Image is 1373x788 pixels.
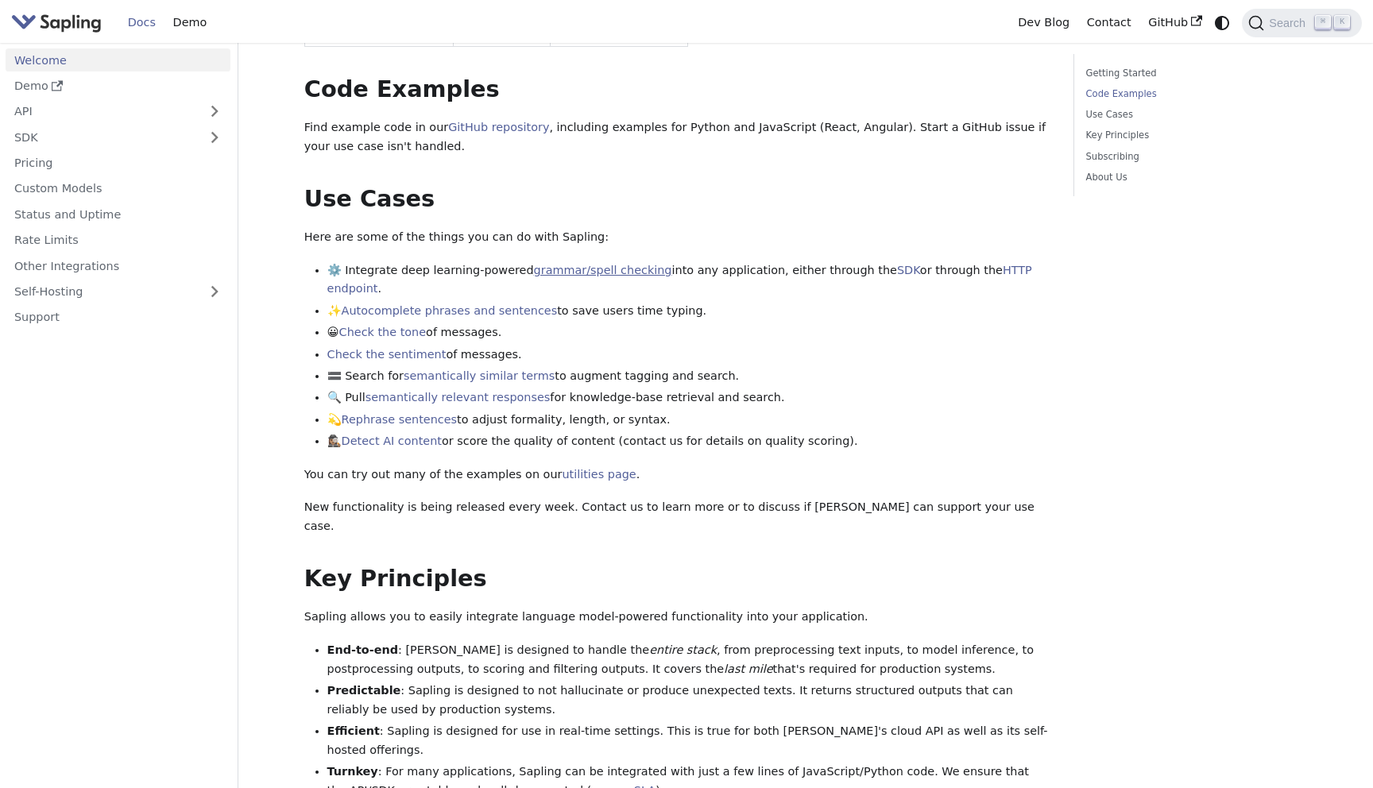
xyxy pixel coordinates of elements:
button: Switch between dark and light mode (currently system mode) [1211,11,1234,34]
a: HTTP endpoint [327,264,1032,295]
a: semantically similar terms [404,369,555,382]
strong: Turnkey [327,765,378,778]
a: utilities page [562,468,636,481]
h2: Key Principles [304,565,1051,593]
h2: Code Examples [304,75,1051,104]
a: Code Examples [1086,87,1301,102]
a: Subscribing [1086,149,1301,164]
li: 💫 to adjust formality, length, or syntax. [327,411,1051,430]
p: Here are some of the things you can do with Sapling: [304,228,1051,247]
a: API [6,100,199,123]
p: You can try out many of the examples on our . [304,465,1051,485]
li: 🔍 Pull for knowledge-base retrieval and search. [327,388,1051,408]
strong: Predictable [327,684,401,697]
a: Detect AI content [342,435,442,447]
li: 🕵🏽‍♀️ or score the quality of content (contact us for details on quality scoring). [327,432,1051,451]
a: Self-Hosting [6,280,230,303]
li: : Sapling is designed for use in real-time settings. This is true for both [PERSON_NAME]'s cloud ... [327,722,1051,760]
img: Sapling.ai [11,11,102,34]
kbd: K [1334,15,1350,29]
li: of messages. [327,346,1051,365]
kbd: ⌘ [1315,15,1331,29]
li: 😀 of messages. [327,323,1051,342]
button: Expand sidebar category 'API' [199,100,230,123]
strong: End-to-end [327,643,398,656]
span: Search [1264,17,1315,29]
li: : Sapling is designed to not hallucinate or produce unexpected texts. It returns structured outpu... [327,682,1051,720]
li: ⚙️ Integrate deep learning-powered into any application, either through the or through the . [327,261,1051,299]
strong: Efficient [327,724,380,737]
p: New functionality is being released every week. Contact us to learn more or to discuss if [PERSON... [304,498,1051,536]
a: GitHub repository [448,121,549,133]
a: SDK [897,264,920,276]
a: Demo [164,10,215,35]
a: Getting Started [1086,66,1301,81]
em: entire stack [649,643,717,656]
a: Use Cases [1086,107,1301,122]
a: Sapling.ai [11,11,107,34]
a: Custom Models [6,177,230,200]
a: Check the tone [339,326,426,338]
a: Welcome [6,48,230,71]
a: Status and Uptime [6,203,230,226]
a: GitHub [1139,10,1210,35]
li: : [PERSON_NAME] is designed to handle the , from preprocessing text inputs, to model inference, t... [327,641,1051,679]
a: About Us [1086,170,1301,185]
a: SDK [6,126,199,149]
a: grammar/spell checking [534,264,672,276]
h2: Use Cases [304,185,1051,214]
a: Rephrase sentences [342,413,457,426]
a: Rate Limits [6,229,230,252]
button: Expand sidebar category 'SDK' [199,126,230,149]
a: Demo [6,75,230,98]
a: Check the sentiment [327,348,447,361]
a: Support [6,306,230,329]
p: Find example code in our , including examples for Python and JavaScript (React, Angular). Start a... [304,118,1051,156]
li: ✨ to save users time typing. [327,302,1051,321]
a: Dev Blog [1009,10,1077,35]
em: last mile [724,662,772,675]
a: Docs [119,10,164,35]
a: Other Integrations [6,254,230,277]
a: semantically relevant responses [365,391,551,404]
a: Key Principles [1086,128,1301,143]
a: Pricing [6,152,230,175]
button: Search (Command+K) [1242,9,1361,37]
a: Autocomplete phrases and sentences [342,304,558,317]
li: 🟰 Search for to augment tagging and search. [327,367,1051,386]
p: Sapling allows you to easily integrate language model-powered functionality into your application. [304,608,1051,627]
a: Contact [1078,10,1140,35]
